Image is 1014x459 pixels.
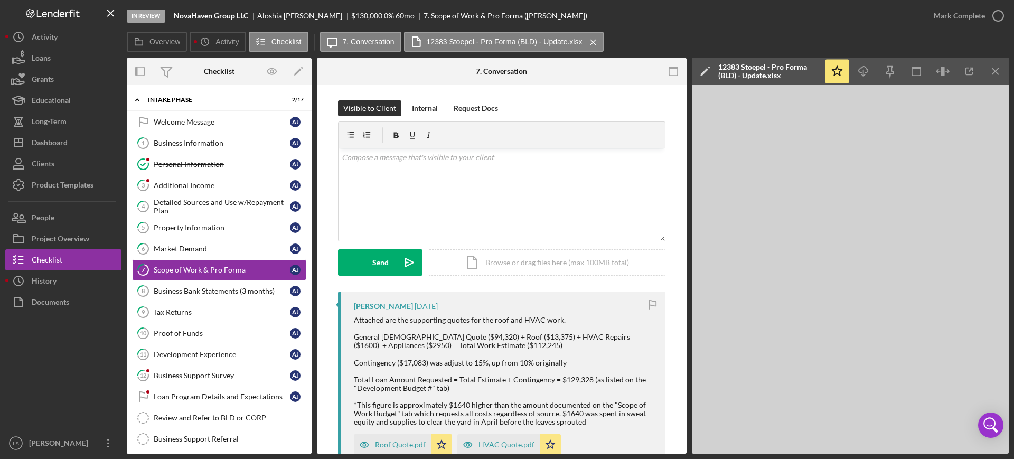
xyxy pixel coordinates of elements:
div: Business Information [154,139,290,147]
div: A J [290,286,301,296]
div: Additional Income [154,181,290,190]
div: Proof of Funds [154,329,290,338]
div: Detailed Sources and Use w/Repayment Plan [154,198,290,215]
time: 2025-08-08 17:55 [415,302,438,311]
a: 1Business InformationAJ [132,133,306,154]
a: Personal InformationAJ [132,154,306,175]
button: Mark Complete [923,5,1009,26]
div: A J [290,243,301,254]
iframe: Document Preview [692,85,1009,454]
div: In Review [127,10,165,23]
b: NovaHaven Group LLC [174,12,248,20]
button: LS[PERSON_NAME] [5,433,121,454]
button: Checklist [249,32,308,52]
button: Roof Quote.pdf [354,434,452,455]
div: 0 % [384,12,394,20]
a: 11Development ExperienceAJ [132,344,306,365]
div: Property Information [154,223,290,232]
tspan: 7 [142,266,145,273]
label: 12383 Stoepel - Pro Forma (BLD) - Update.xlsx [427,38,583,46]
div: [PERSON_NAME] [354,302,413,311]
tspan: 9 [142,308,145,315]
div: Mark Complete [934,5,985,26]
div: 7. Scope of Work & Pro Forma ([PERSON_NAME]) [424,12,587,20]
a: Review and Refer to BLD or CORP [132,407,306,428]
a: 4Detailed Sources and Use w/Repayment PlanAJ [132,196,306,217]
div: Personal Information [154,160,290,168]
label: Overview [149,38,180,46]
div: A J [290,117,301,127]
div: Tax Returns [154,308,290,316]
button: Internal [407,100,443,116]
div: Send [372,249,389,276]
div: Scope of Work & Pro Forma [154,266,290,274]
div: Market Demand [154,245,290,253]
button: Activity [190,32,246,52]
div: Welcome Message [154,118,290,126]
div: Development Experience [154,350,290,359]
text: LS [13,441,19,446]
div: Intake Phase [148,97,277,103]
div: Request Docs [454,100,498,116]
div: Business Bank Statements (3 months) [154,287,290,295]
div: 12383 Stoepel - Pro Forma (BLD) - Update.xlsx [718,63,819,80]
button: Visible to Client [338,100,401,116]
button: Request Docs [448,100,503,116]
tspan: 6 [142,245,145,252]
tspan: 8 [142,287,145,294]
div: A J [290,222,301,233]
div: A J [290,370,301,381]
a: 9Tax ReturnsAJ [132,302,306,323]
tspan: 11 [140,351,146,358]
span: $130,000 [351,11,382,20]
div: Loan Program Details and Expectations [154,392,290,401]
a: Welcome MessageAJ [132,111,306,133]
tspan: 10 [140,330,147,336]
tspan: 12 [140,372,146,379]
tspan: 5 [142,224,145,231]
div: [PERSON_NAME] [26,433,95,456]
div: A J [290,138,301,148]
div: Roof Quote.pdf [375,441,426,449]
div: Attached are the supporting quotes for the roof and HVAC work. General [DEMOGRAPHIC_DATA] Quote (... [354,316,655,426]
div: 7. Conversation [476,67,527,76]
button: HVAC Quote.pdf [457,434,561,455]
a: 7Scope of Work & Pro FormaAJ [132,259,306,280]
div: A J [290,328,301,339]
div: A J [290,159,301,170]
button: Overview [127,32,187,52]
a: 12Business Support SurveyAJ [132,365,306,386]
div: A J [290,201,301,212]
div: A J [290,265,301,275]
div: Business Support Referral [154,435,306,443]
